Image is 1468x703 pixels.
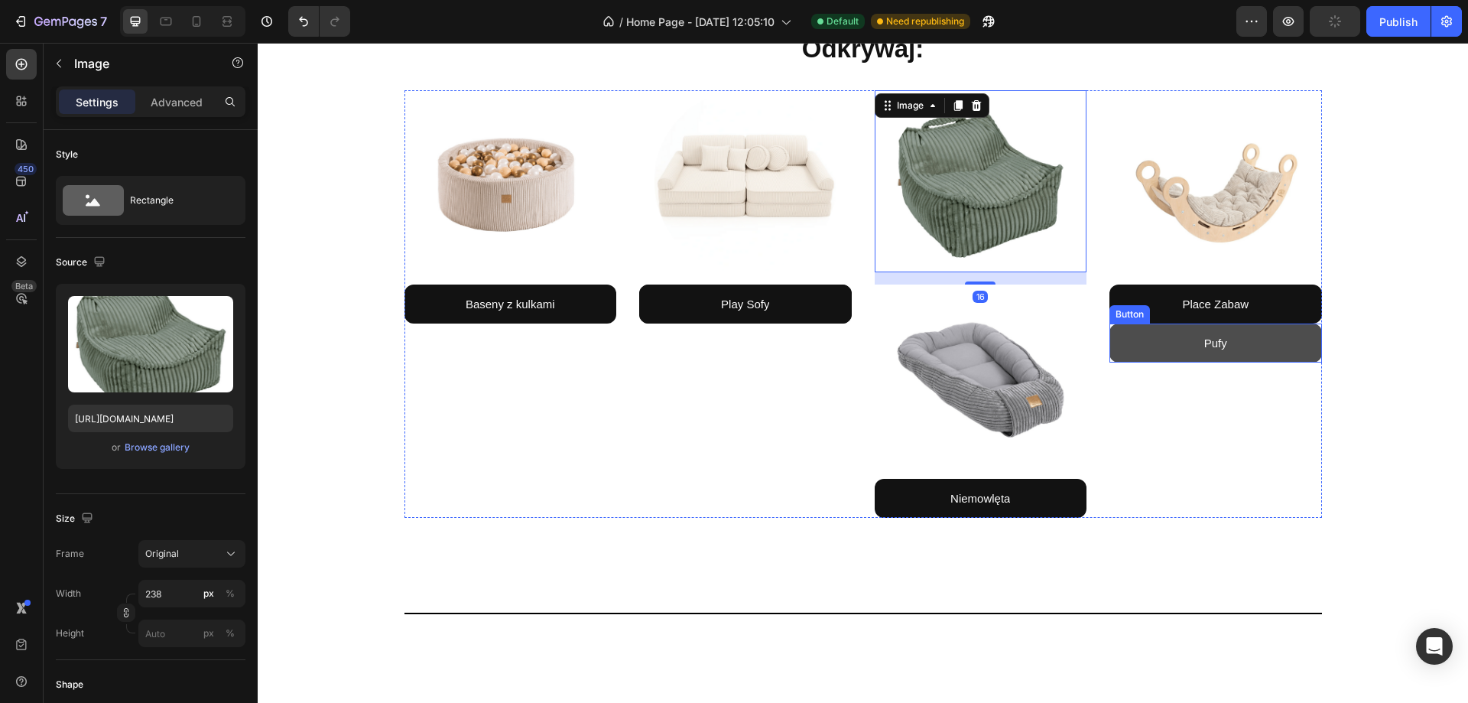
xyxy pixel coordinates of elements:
[200,584,218,603] button: %
[203,627,214,640] div: px
[1416,628,1453,665] div: Open Intercom Messenger
[68,296,233,392] img: preview-image
[947,290,969,311] p: Pufy
[221,584,239,603] button: px
[867,47,1049,229] img: Alt Image
[693,445,752,466] p: Niemowlęta
[130,183,223,218] div: Rectangle
[855,265,889,278] div: Button
[161,47,343,229] img: Alt Image
[632,242,814,424] img: Alt Image
[382,242,594,281] a: Play Sofy
[124,440,190,455] button: Browse gallery
[200,624,218,643] button: %
[56,509,96,529] div: Size
[56,678,83,692] div: Shape
[145,547,179,561] span: Original
[15,163,37,175] div: 450
[397,47,579,229] img: Alt Image
[852,281,1064,320] a: Pufy
[288,6,350,37] div: Undo/Redo
[138,580,245,607] input: px%
[226,627,235,640] div: %
[632,47,814,229] img: Alt Image
[74,54,204,73] p: Image
[226,587,235,600] div: %
[619,14,623,30] span: /
[208,251,297,272] p: Baseny z kulkami
[11,280,37,292] div: Beta
[6,6,114,37] button: 7
[626,14,775,30] span: Home Page - [DATE] 12:05:10
[151,94,203,110] p: Advanced
[56,627,84,640] label: Height
[636,56,669,70] div: Image
[221,624,239,643] button: px
[463,251,512,272] p: Play Sofy
[147,242,359,281] a: Baseny z kulkami
[886,15,964,28] span: Need republishing
[68,405,233,432] input: https://example.com/image.jpg
[125,441,190,454] div: Browse gallery
[1379,14,1418,30] div: Publish
[1366,6,1431,37] button: Publish
[56,587,81,600] label: Width
[138,620,245,647] input: px%
[617,436,830,475] a: Niemowlęta
[203,587,214,600] div: px
[924,251,991,272] p: Place Zabaw
[852,242,1064,281] a: Place Zabaw
[715,248,730,260] div: 16
[56,252,109,273] div: Source
[827,15,859,28] span: Default
[76,94,119,110] p: Settings
[56,148,78,161] div: Style
[138,540,245,568] button: Original
[258,43,1468,703] iframe: Design area
[100,12,107,31] p: 7
[56,547,84,561] label: Frame
[112,438,121,457] span: or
